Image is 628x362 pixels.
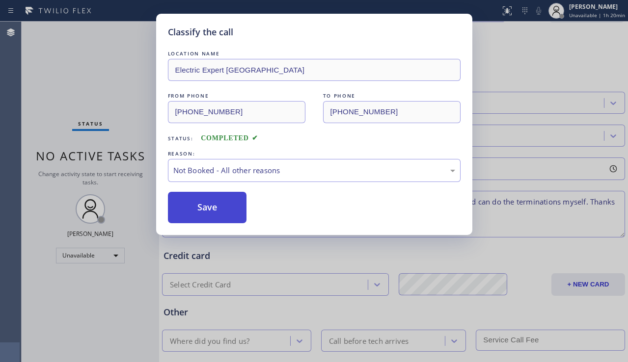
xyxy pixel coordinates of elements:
input: From phone [168,101,305,123]
span: Status: [168,135,193,142]
div: LOCATION NAME [168,49,461,59]
button: Save [168,192,247,223]
input: To phone [323,101,461,123]
h5: Classify the call [168,26,233,39]
span: COMPLETED [201,134,258,142]
div: Not Booked - All other reasons [173,165,455,176]
div: TO PHONE [323,91,461,101]
div: FROM PHONE [168,91,305,101]
div: REASON: [168,149,461,159]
